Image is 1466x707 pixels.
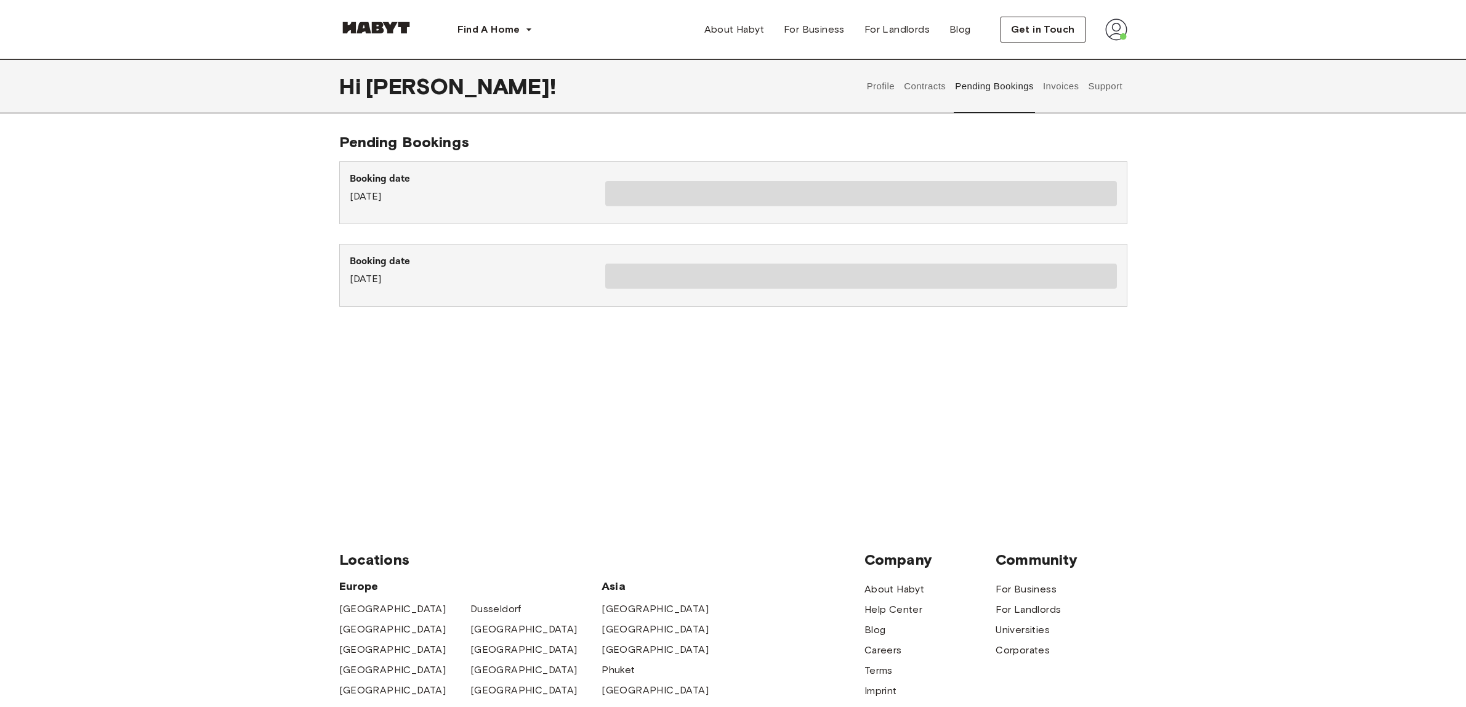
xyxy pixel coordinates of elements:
[470,683,578,698] a: [GEOGRAPHIC_DATA]
[954,59,1036,113] button: Pending Bookings
[940,17,981,42] a: Blog
[470,602,522,616] a: Dusseldorf
[784,22,845,37] span: For Business
[350,172,605,204] div: [DATE]
[350,172,605,187] p: Booking date
[864,551,996,569] span: Company
[339,73,366,99] span: Hi
[949,22,971,37] span: Blog
[1041,59,1080,113] button: Invoices
[862,59,1127,113] div: user profile tabs
[339,622,446,637] a: [GEOGRAPHIC_DATA]
[864,623,886,637] a: Blog
[864,22,930,37] span: For Landlords
[339,683,446,698] a: [GEOGRAPHIC_DATA]
[1011,22,1075,37] span: Get in Touch
[774,17,855,42] a: For Business
[339,579,602,594] span: Europe
[470,622,578,637] a: [GEOGRAPHIC_DATA]
[448,17,542,42] button: Find A Home
[470,642,578,657] a: [GEOGRAPHIC_DATA]
[864,602,922,617] a: Help Center
[602,622,709,637] a: [GEOGRAPHIC_DATA]
[864,582,924,597] a: About Habyt
[457,22,520,37] span: Find A Home
[470,663,578,677] a: [GEOGRAPHIC_DATA]
[1001,17,1085,42] button: Get in Touch
[996,602,1061,617] a: For Landlords
[350,254,605,286] div: [DATE]
[996,623,1050,637] a: Universities
[864,643,902,658] a: Careers
[996,582,1057,597] a: For Business
[865,59,896,113] button: Profile
[1087,59,1124,113] button: Support
[704,22,764,37] span: About Habyt
[602,683,709,698] a: [GEOGRAPHIC_DATA]
[339,602,446,616] a: [GEOGRAPHIC_DATA]
[1105,18,1127,41] img: avatar
[339,663,446,677] a: [GEOGRAPHIC_DATA]
[339,133,469,151] span: Pending Bookings
[602,579,733,594] span: Asia
[339,551,864,569] span: Locations
[996,551,1127,569] span: Community
[695,17,774,42] a: About Habyt
[602,602,709,616] a: [GEOGRAPHIC_DATA]
[339,642,446,657] a: [GEOGRAPHIC_DATA]
[350,254,605,269] p: Booking date
[864,684,897,698] a: Imprint
[864,663,893,678] a: Terms
[366,73,556,99] span: [PERSON_NAME] !
[602,663,635,677] a: Phuket
[903,59,948,113] button: Contracts
[855,17,940,42] a: For Landlords
[602,642,709,657] a: [GEOGRAPHIC_DATA]
[996,643,1050,658] a: Corporates
[339,22,413,34] img: Habyt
